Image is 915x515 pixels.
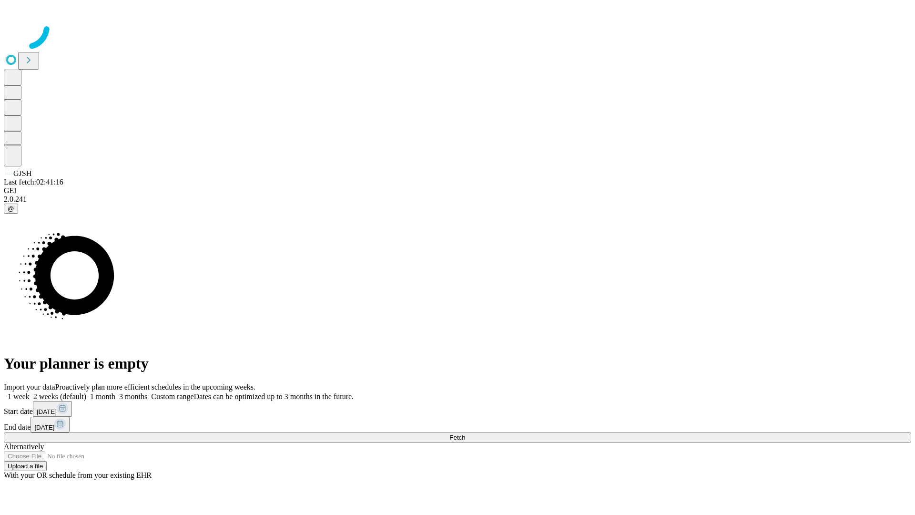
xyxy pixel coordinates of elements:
[4,204,18,214] button: @
[30,417,70,433] button: [DATE]
[194,392,354,401] span: Dates can be optimized up to 3 months in the future.
[4,186,911,195] div: GEI
[37,408,57,415] span: [DATE]
[4,195,911,204] div: 2.0.241
[8,205,14,212] span: @
[119,392,147,401] span: 3 months
[4,355,911,372] h1: Your planner is empty
[4,443,44,451] span: Alternatively
[33,401,72,417] button: [DATE]
[55,383,255,391] span: Proactively plan more efficient schedules in the upcoming weeks.
[8,392,30,401] span: 1 week
[151,392,193,401] span: Custom range
[34,424,54,431] span: [DATE]
[449,434,465,441] span: Fetch
[33,392,86,401] span: 2 weeks (default)
[4,178,63,186] span: Last fetch: 02:41:16
[4,461,47,471] button: Upload a file
[13,169,31,177] span: GJSH
[4,383,55,391] span: Import your data
[4,417,911,433] div: End date
[4,433,911,443] button: Fetch
[4,471,152,479] span: With your OR schedule from your existing EHR
[90,392,115,401] span: 1 month
[4,401,911,417] div: Start date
